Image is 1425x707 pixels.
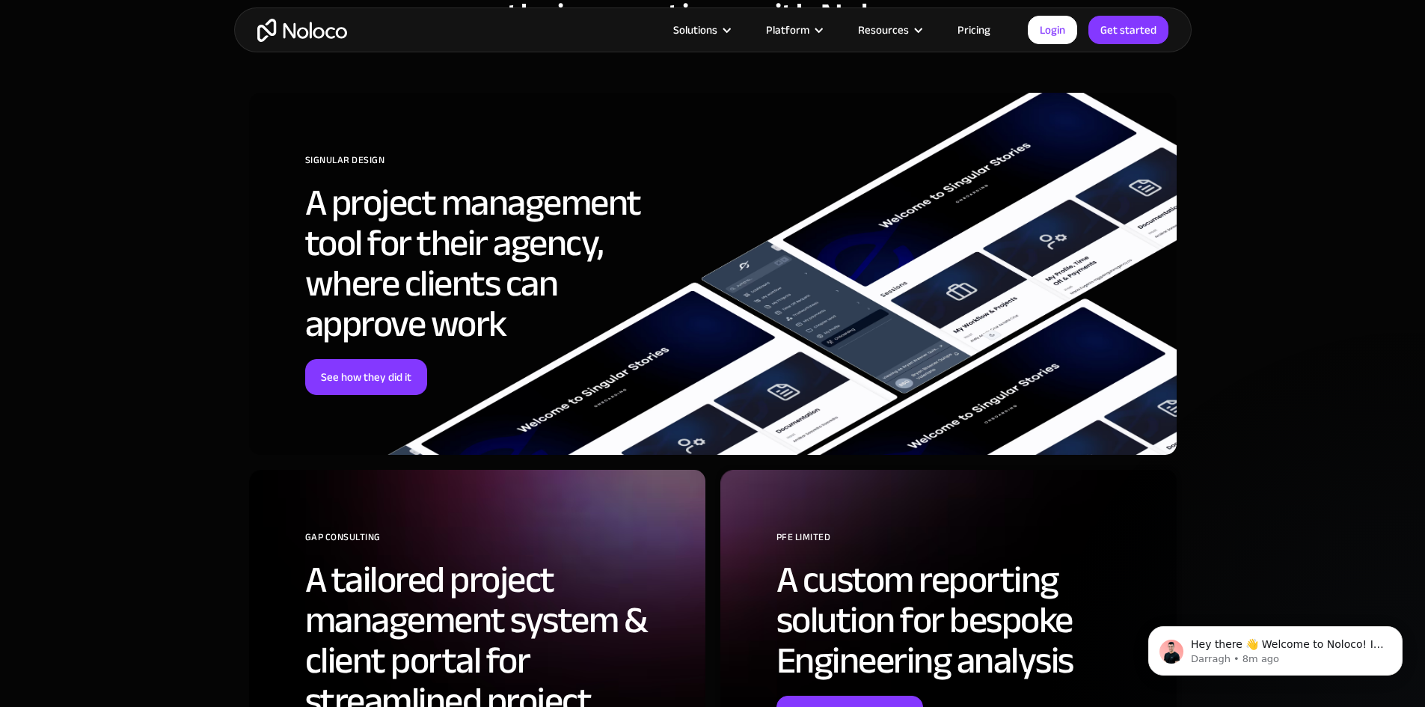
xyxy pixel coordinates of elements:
a: home [257,19,347,42]
a: See how they did it [305,359,427,395]
div: Resources [839,20,939,40]
div: Solutions [655,20,747,40]
h2: A project management tool for their agency, where clients can approve work [305,183,683,344]
div: Platform [766,20,809,40]
iframe: Intercom notifications message [1126,595,1425,700]
a: Login [1028,16,1077,44]
a: Get started [1088,16,1168,44]
div: Platform [747,20,839,40]
div: Solutions [673,20,717,40]
a: Pricing [939,20,1009,40]
div: Resources [858,20,909,40]
div: GAP Consulting [305,526,683,560]
div: PFE Limited [776,526,1154,560]
h2: A custom reporting solution for bespoke Engineering analysis [776,560,1154,681]
div: SIGNULAR DESIGN [305,149,683,183]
